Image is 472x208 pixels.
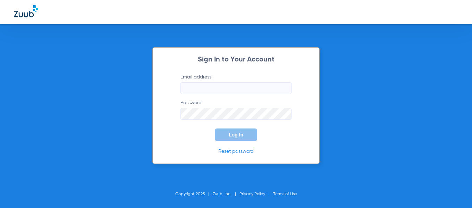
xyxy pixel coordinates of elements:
[175,191,213,198] li: Copyright 2025
[180,82,292,94] input: Email address
[14,5,38,17] img: Zuub Logo
[180,99,292,120] label: Password
[213,191,239,198] li: Zuub, Inc.
[180,108,292,120] input: Password
[239,192,265,196] a: Privacy Policy
[215,128,257,141] button: Log In
[273,192,297,196] a: Terms of Use
[180,74,292,94] label: Email address
[229,132,243,138] span: Log In
[170,56,302,63] h2: Sign In to Your Account
[218,149,254,154] a: Reset password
